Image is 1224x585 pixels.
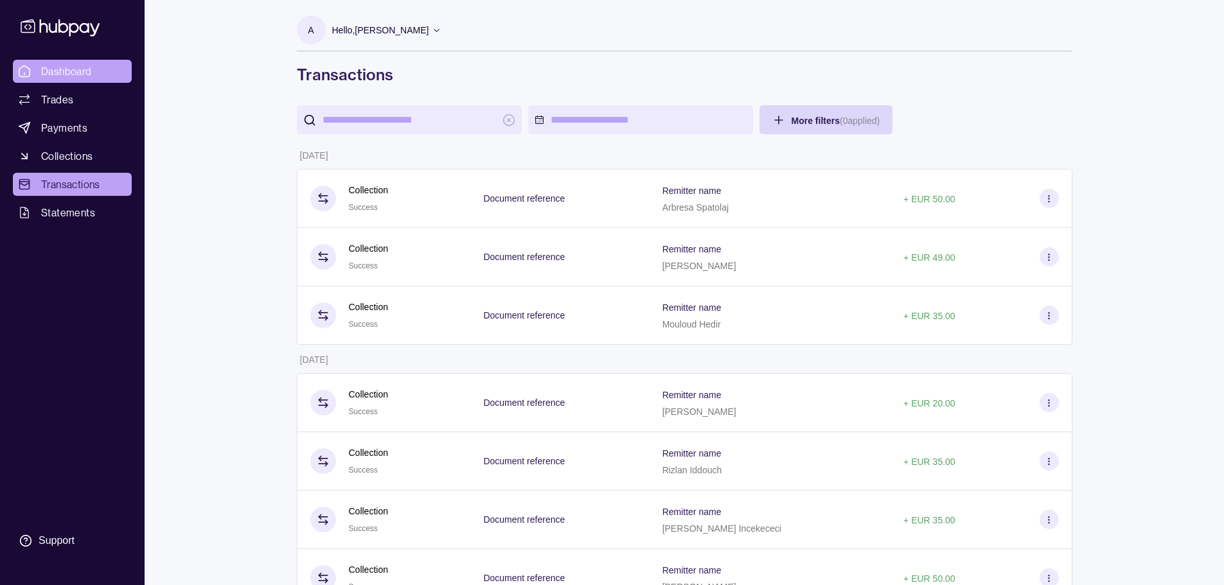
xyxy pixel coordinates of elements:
p: + EUR 20.00 [903,398,955,408]
p: Remitter name [662,186,722,196]
span: Success [349,466,378,475]
span: Collections [41,148,93,164]
p: + EUR 49.00 [903,252,955,263]
a: Dashboard [13,60,132,83]
p: Remitter name [662,302,722,313]
p: Document reference [483,193,565,204]
span: Success [349,407,378,416]
a: Collections [13,144,132,168]
p: Remitter name [662,390,722,400]
a: Payments [13,116,132,139]
a: Transactions [13,173,132,196]
p: Mouloud Hedir [662,319,721,329]
p: Collection [349,446,388,460]
p: Remitter name [662,507,722,517]
a: Support [13,527,132,554]
button: More filters(0applied) [759,105,893,134]
p: Document reference [483,397,565,408]
p: Collection [349,563,388,577]
p: Collection [349,387,388,401]
p: Rizlan Iddouch [662,465,722,475]
span: Dashboard [41,64,92,79]
p: ( 0 applied) [840,116,880,126]
p: Collection [349,183,388,197]
p: + EUR 50.00 [903,573,955,584]
p: Document reference [483,514,565,525]
p: + EUR 35.00 [903,457,955,467]
p: + EUR 35.00 [903,311,955,321]
p: Document reference [483,573,565,583]
div: Support [39,534,75,548]
input: search [323,105,496,134]
p: [PERSON_NAME] [662,261,736,271]
span: Payments [41,120,87,135]
span: Success [349,320,378,329]
span: Trades [41,92,73,107]
p: Collection [349,300,388,314]
p: A [308,23,314,37]
p: Collection [349,241,388,256]
p: Hello, [PERSON_NAME] [332,23,429,37]
p: Collection [349,504,388,518]
p: Document reference [483,456,565,466]
p: [DATE] [300,354,328,365]
h1: Transactions [297,64,1072,85]
span: More filters [792,116,880,126]
p: Arbresa Spatolaj [662,202,729,213]
p: Remitter name [662,448,722,458]
a: Trades [13,88,132,111]
span: Statements [41,205,95,220]
p: [PERSON_NAME] Incekececi [662,523,781,534]
p: Remitter name [662,565,722,575]
span: Transactions [41,177,100,192]
span: Success [349,524,378,533]
p: + EUR 35.00 [903,515,955,525]
p: Remitter name [662,244,722,254]
p: [DATE] [300,150,328,161]
span: Success [349,261,378,270]
p: Document reference [483,310,565,320]
p: + EUR 50.00 [903,194,955,204]
a: Statements [13,201,132,224]
p: Document reference [483,252,565,262]
span: Success [349,203,378,212]
p: [PERSON_NAME] [662,406,736,417]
